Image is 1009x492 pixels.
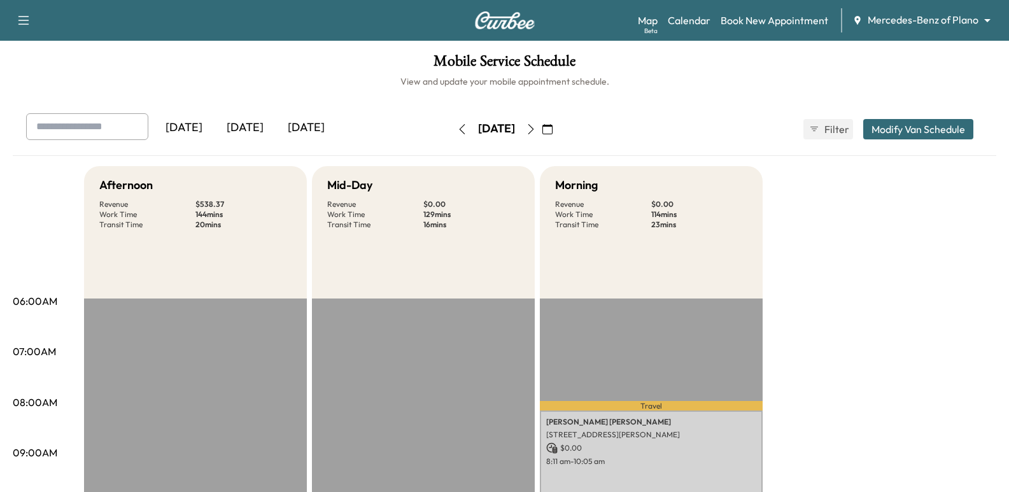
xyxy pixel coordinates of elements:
[555,176,598,194] h5: Morning
[13,293,57,309] p: 06:00AM
[721,13,828,28] a: Book New Appointment
[195,220,292,230] p: 20 mins
[555,199,651,209] p: Revenue
[555,220,651,230] p: Transit Time
[546,442,756,454] p: $ 0.00
[546,430,756,440] p: [STREET_ADDRESS][PERSON_NAME]
[99,176,153,194] h5: Afternoon
[651,199,747,209] p: $ 0.00
[195,199,292,209] p: $ 538.37
[803,119,853,139] button: Filter
[99,209,195,220] p: Work Time
[423,199,519,209] p: $ 0.00
[99,199,195,209] p: Revenue
[13,395,57,410] p: 08:00AM
[13,53,996,75] h1: Mobile Service Schedule
[478,121,515,137] div: [DATE]
[13,75,996,88] h6: View and update your mobile appointment schedule.
[327,220,423,230] p: Transit Time
[555,209,651,220] p: Work Time
[546,417,756,427] p: [PERSON_NAME] [PERSON_NAME]
[668,13,710,28] a: Calendar
[195,209,292,220] p: 144 mins
[327,199,423,209] p: Revenue
[276,113,337,143] div: [DATE]
[474,11,535,29] img: Curbee Logo
[644,26,658,36] div: Beta
[215,113,276,143] div: [DATE]
[327,209,423,220] p: Work Time
[327,176,372,194] h5: Mid-Day
[423,220,519,230] p: 16 mins
[863,119,973,139] button: Modify Van Schedule
[824,122,847,137] span: Filter
[868,13,978,27] span: Mercedes-Benz of Plano
[423,209,519,220] p: 129 mins
[546,456,756,467] p: 8:11 am - 10:05 am
[13,445,57,460] p: 09:00AM
[638,13,658,28] a: MapBeta
[13,344,56,359] p: 07:00AM
[651,209,747,220] p: 114 mins
[99,220,195,230] p: Transit Time
[540,401,763,411] p: Travel
[651,220,747,230] p: 23 mins
[153,113,215,143] div: [DATE]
